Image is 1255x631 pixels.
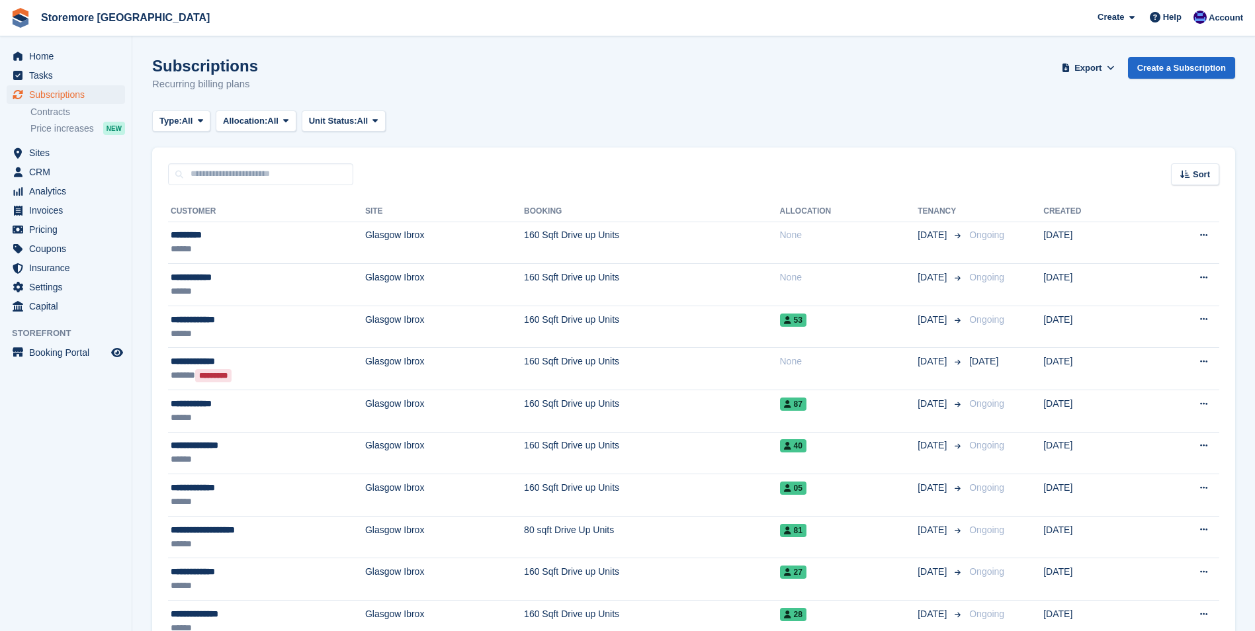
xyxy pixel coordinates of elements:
span: Sort [1193,168,1210,181]
td: [DATE] [1043,474,1145,517]
span: Subscriptions [29,85,108,104]
span: Export [1074,62,1102,75]
td: 160 Sqft Drive up Units [524,264,779,306]
span: Coupons [29,239,108,258]
div: NEW [103,122,125,135]
span: Ongoing [969,272,1004,282]
span: All [267,114,279,128]
td: [DATE] [1043,516,1145,558]
p: Recurring billing plans [152,77,258,92]
span: [DATE] [918,481,949,495]
td: [DATE] [1043,348,1145,390]
span: [DATE] [918,228,949,242]
span: Create [1098,11,1124,24]
button: Export [1059,57,1117,79]
td: 160 Sqft Drive up Units [524,558,779,601]
a: menu [7,239,125,258]
td: 160 Sqft Drive up Units [524,306,779,348]
span: 53 [780,314,806,327]
span: Allocation: [223,114,267,128]
img: Angela [1193,11,1207,24]
td: [DATE] [1043,222,1145,264]
span: Analytics [29,182,108,200]
span: [DATE] [918,565,949,579]
td: Glasgow Ibrox [365,348,524,390]
a: Storemore [GEOGRAPHIC_DATA] [36,7,215,28]
span: [DATE] [918,523,949,537]
td: Glasgow Ibrox [365,474,524,517]
div: None [780,355,918,368]
td: Glasgow Ibrox [365,264,524,306]
span: All [357,114,368,128]
span: Booking Portal [29,343,108,362]
span: Help [1163,11,1182,24]
span: Ongoing [969,398,1004,409]
td: [DATE] [1043,306,1145,348]
span: [DATE] [918,271,949,284]
td: Glasgow Ibrox [365,516,524,558]
td: [DATE] [1043,264,1145,306]
span: Ongoing [969,482,1004,493]
button: Allocation: All [216,110,296,132]
span: Sites [29,144,108,162]
span: Ongoing [969,440,1004,450]
span: CRM [29,163,108,181]
td: 160 Sqft Drive up Units [524,222,779,264]
span: [DATE] [918,439,949,452]
span: Account [1209,11,1243,24]
span: 27 [780,566,806,579]
div: None [780,228,918,242]
span: 87 [780,398,806,411]
a: menu [7,343,125,362]
a: Preview store [109,345,125,360]
span: Unit Status: [309,114,357,128]
a: menu [7,220,125,239]
span: [DATE] [918,397,949,411]
span: Price increases [30,122,94,135]
th: Customer [168,201,365,222]
span: Invoices [29,201,108,220]
span: All [182,114,193,128]
h1: Subscriptions [152,57,258,75]
span: [DATE] [918,355,949,368]
a: menu [7,182,125,200]
a: Contracts [30,106,125,118]
td: 160 Sqft Drive up Units [524,348,779,390]
td: [DATE] [1043,432,1145,474]
td: [DATE] [1043,558,1145,601]
a: menu [7,163,125,181]
span: 28 [780,608,806,621]
span: Insurance [29,259,108,277]
a: menu [7,297,125,315]
a: menu [7,47,125,65]
button: Type: All [152,110,210,132]
a: Price increases NEW [30,121,125,136]
span: Tasks [29,66,108,85]
span: Pricing [29,220,108,239]
td: [DATE] [1043,390,1145,433]
span: Type: [159,114,182,128]
th: Allocation [780,201,918,222]
span: [DATE] [918,607,949,621]
a: menu [7,278,125,296]
td: 160 Sqft Drive up Units [524,432,779,474]
a: menu [7,144,125,162]
button: Unit Status: All [302,110,386,132]
span: Ongoing [969,314,1004,325]
td: 80 sqft Drive Up Units [524,516,779,558]
a: Create a Subscription [1128,57,1235,79]
span: Ongoing [969,230,1004,240]
td: 160 Sqft Drive up Units [524,390,779,433]
span: Settings [29,278,108,296]
span: Home [29,47,108,65]
th: Booking [524,201,779,222]
th: Created [1043,201,1145,222]
span: Ongoing [969,525,1004,535]
span: [DATE] [969,356,998,366]
span: 05 [780,482,806,495]
td: Glasgow Ibrox [365,390,524,433]
span: Ongoing [969,566,1004,577]
td: 160 Sqft Drive up Units [524,474,779,517]
span: 40 [780,439,806,452]
span: Capital [29,297,108,315]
